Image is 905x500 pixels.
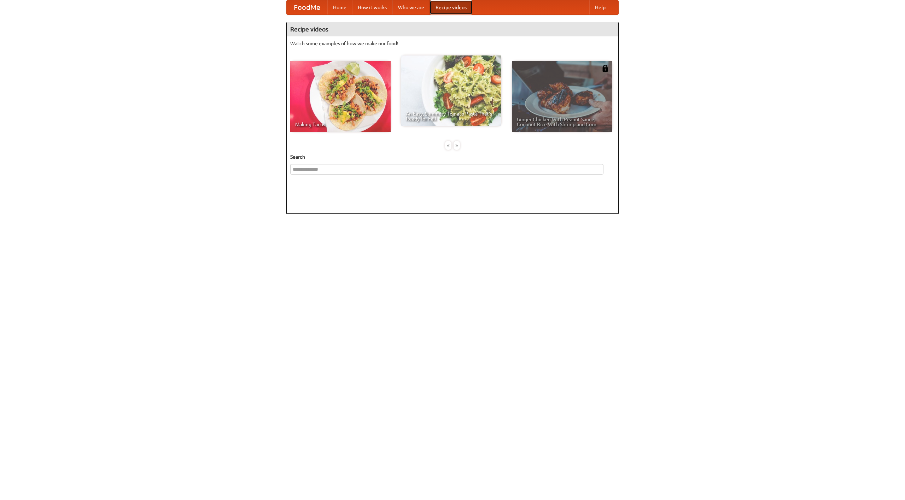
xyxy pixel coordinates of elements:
span: An Easy, Summery Tomato Pasta That's Ready for Fall [406,111,496,121]
a: Help [589,0,611,14]
h5: Search [290,153,615,160]
a: An Easy, Summery Tomato Pasta That's Ready for Fall [401,55,501,126]
img: 483408.png [602,65,609,72]
a: Who we are [392,0,430,14]
a: FoodMe [287,0,327,14]
span: Making Tacos [295,122,386,127]
a: Recipe videos [430,0,472,14]
h4: Recipe videos [287,22,618,36]
div: » [454,141,460,150]
a: How it works [352,0,392,14]
div: « [445,141,451,150]
a: Home [327,0,352,14]
a: Making Tacos [290,61,391,132]
p: Watch some examples of how we make our food! [290,40,615,47]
